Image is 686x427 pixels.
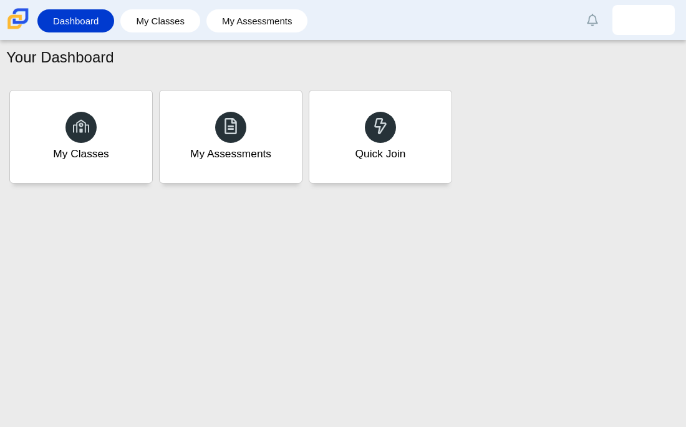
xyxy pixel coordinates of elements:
[5,23,31,34] a: Carmen School of Science & Technology
[159,90,302,184] a: My Assessments
[127,9,194,32] a: My Classes
[309,90,452,184] a: Quick Join
[9,90,153,184] a: My Classes
[355,146,406,162] div: Quick Join
[213,9,302,32] a: My Assessments
[6,47,114,68] h1: Your Dashboard
[5,6,31,32] img: Carmen School of Science & Technology
[190,146,271,162] div: My Assessments
[53,146,109,162] div: My Classes
[634,10,654,30] img: tyree.jackson.Wp5Nk8
[579,6,606,34] a: Alerts
[44,9,108,32] a: Dashboard
[612,5,675,35] a: tyree.jackson.Wp5Nk8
